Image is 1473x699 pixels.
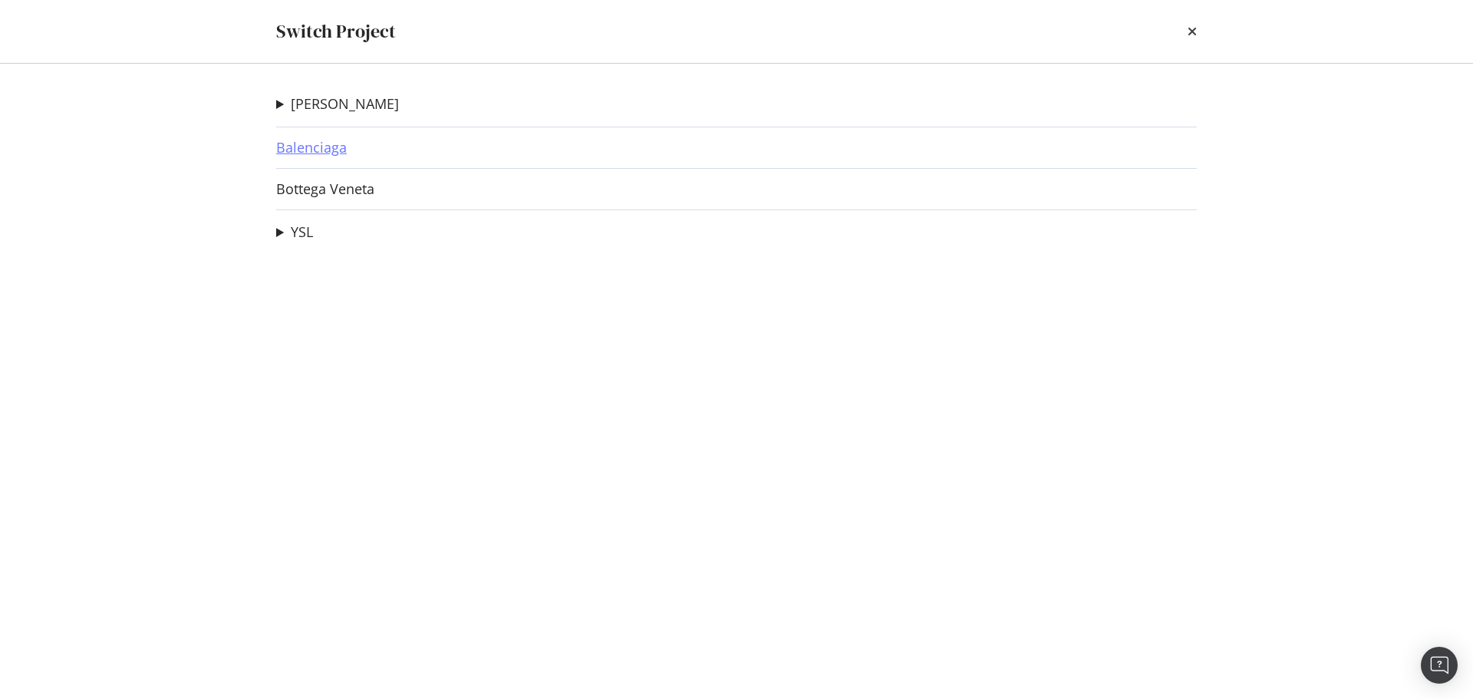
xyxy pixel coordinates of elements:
[291,224,313,240] a: YSL
[276,94,399,114] summary: [PERSON_NAME]
[276,140,347,156] a: Balenciaga
[1421,647,1458,684] div: Open Intercom Messenger
[276,223,313,242] summary: YSL
[276,18,396,45] div: Switch Project
[276,181,374,197] a: Bottega Veneta
[1188,18,1197,45] div: times
[291,96,399,112] a: [PERSON_NAME]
